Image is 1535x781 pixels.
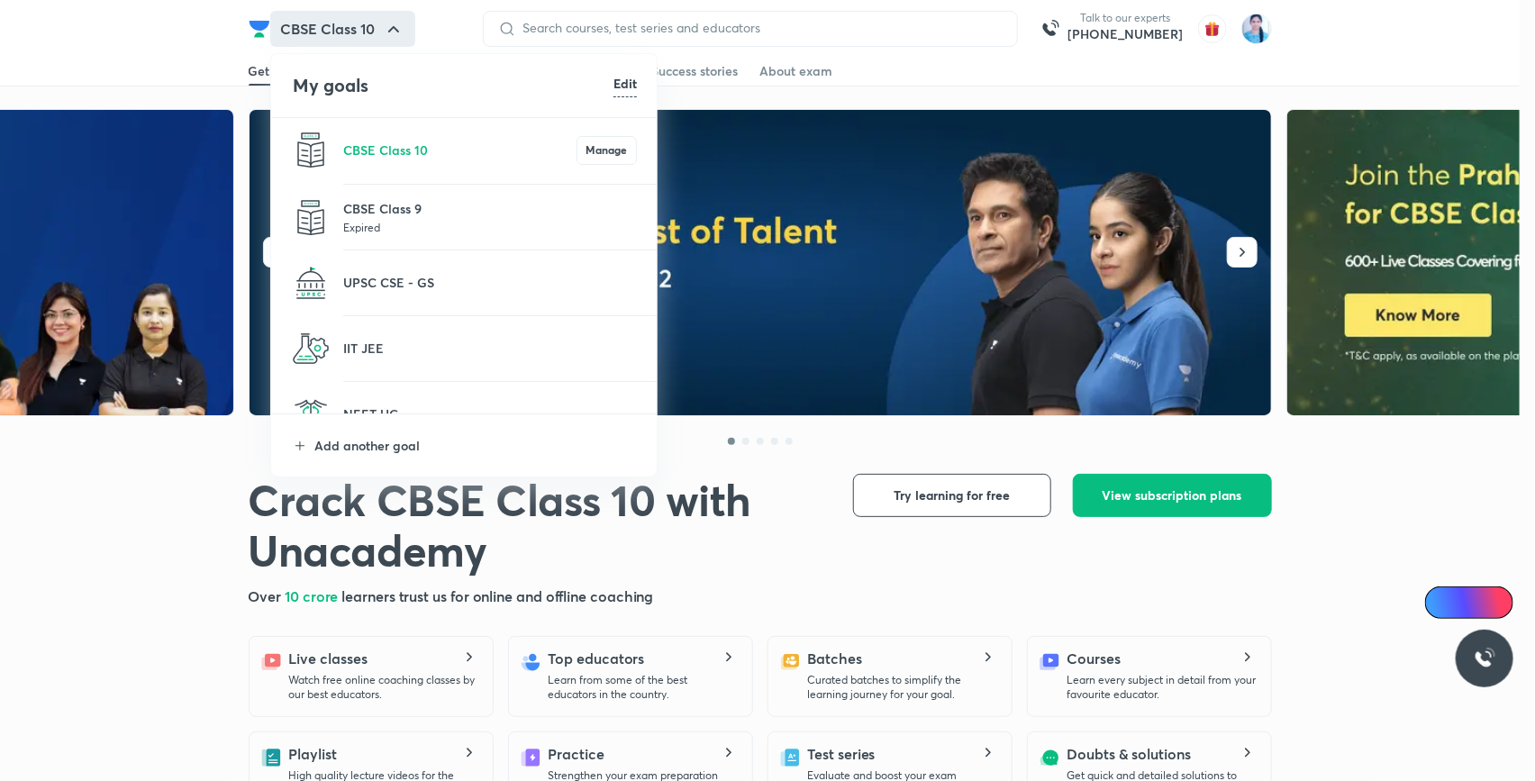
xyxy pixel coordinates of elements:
h6: Edit [613,74,637,93]
p: Expired [343,218,637,236]
p: NEET UG [343,404,637,423]
p: CBSE Class 10 [343,141,577,159]
img: IIT JEE [293,331,329,367]
p: CBSE Class 9 [343,199,637,218]
img: CBSE Class 10 [293,132,329,168]
img: NEET UG [293,396,329,432]
p: Add another goal [314,436,637,455]
p: IIT JEE [343,339,637,358]
h4: My goals [293,72,613,99]
img: CBSE Class 9 [293,200,329,236]
button: Manage [577,136,637,165]
img: UPSC CSE - GS [293,265,329,301]
p: UPSC CSE - GS [343,273,637,292]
